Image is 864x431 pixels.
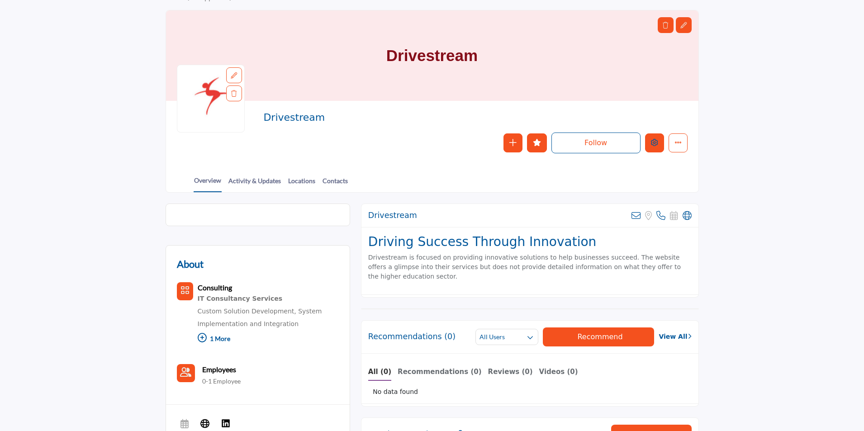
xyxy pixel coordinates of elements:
button: Undo like [527,133,547,152]
p: Drivestream is focused on providing innovative solutions to help businesses succeed. The website ... [368,253,692,281]
b: Videos (0) [539,368,578,376]
b: Consulting [198,283,232,292]
a: 0-1 Employee [202,377,241,386]
button: All Users [475,329,538,345]
b: Reviews (0) [488,368,533,376]
b: Employees [202,365,236,374]
h2: All Users [479,332,505,341]
button: More details [669,133,688,152]
a: Consulting [198,284,232,292]
button: Category Icon [177,282,193,300]
img: LinkedIn [221,419,230,428]
a: System Implementation and Integration [198,308,322,327]
button: Edit company [645,133,664,152]
a: Link of redirect to contact page [177,364,195,382]
h2: Drivestream [263,112,512,123]
a: Employees [202,364,236,375]
h2: Driving Success Through Innovation [368,234,692,250]
div: Aspect Ratio:6:1,Size:1200x200px [676,17,692,33]
span: Recommend [577,332,622,341]
button: Recommend [543,327,655,346]
a: View All [659,332,691,341]
h2: About [177,256,204,271]
span: No data found [373,387,418,397]
button: Follow [551,133,641,153]
a: Overview [194,175,222,192]
a: IT Consultancy Services [198,293,339,305]
h2: Recommendations (0) [368,332,456,341]
p: 1 More [198,330,339,350]
h1: Drivestream [386,10,478,101]
div: Aspect Ratio:1:1,Size:400x400px [226,67,242,83]
a: Custom Solution Development, [198,308,296,315]
a: Activity & Updates [228,176,281,192]
b: Recommendations (0) [398,368,482,376]
a: Contacts [322,176,348,192]
div: Expert advice and strategies tailored for the educational sector, ensuring technological efficien... [198,293,339,305]
b: All (0) [368,368,391,376]
a: Locations [288,176,316,192]
button: Contact-Employee Icon [177,364,195,382]
h2: Drivestream [368,211,417,220]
